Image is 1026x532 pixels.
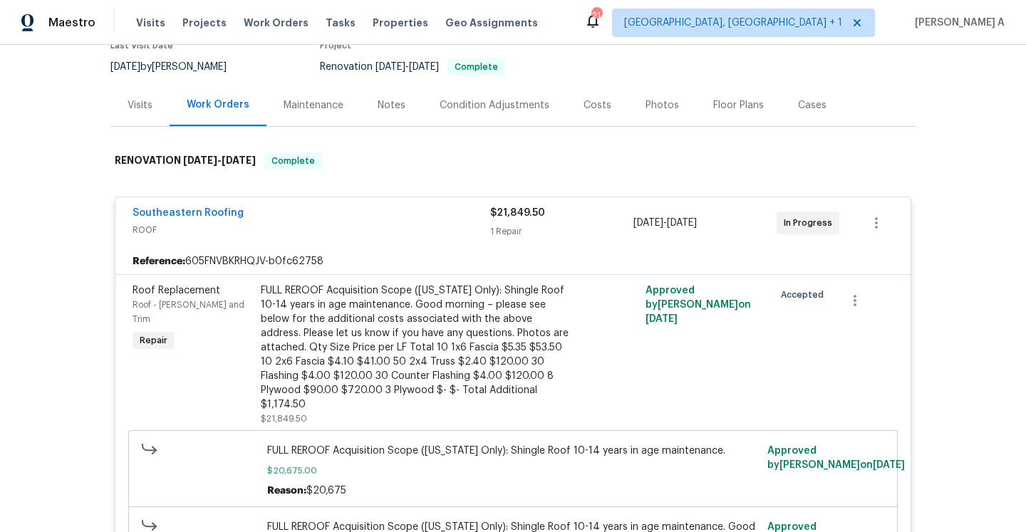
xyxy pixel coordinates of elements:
div: Floor Plans [713,98,764,113]
span: Approved by [PERSON_NAME] on [646,286,751,324]
span: Work Orders [244,16,309,30]
div: Maintenance [284,98,343,113]
span: In Progress [784,216,838,230]
div: 1 Repair [490,224,633,239]
span: Renovation [320,62,505,72]
div: 605FNVBKRHQJV-b0fc62758 [115,249,911,274]
b: Reference: [133,254,185,268]
span: [DATE] [646,314,678,324]
span: Projects [182,16,227,30]
span: [DATE] [667,218,697,228]
span: $20,675 [306,486,346,496]
div: FULL REROOF Acquisition Scope ([US_STATE] Only): Shingle Roof 10-14 years in age maintenance. Goo... [261,283,573,412]
span: [DATE] [873,460,905,470]
span: [DATE] [110,62,140,72]
span: - [375,62,439,72]
div: RENOVATION [DATE]-[DATE]Complete [110,138,916,184]
span: Last Visit Date [110,41,173,50]
span: [GEOGRAPHIC_DATA], [GEOGRAPHIC_DATA] + 1 [624,16,842,30]
span: Roof Replacement [133,286,220,296]
span: Project [320,41,351,50]
span: Geo Assignments [445,16,538,30]
span: Visits [136,16,165,30]
span: - [633,216,697,230]
span: Reason: [267,486,306,496]
div: Cases [798,98,826,113]
span: Maestro [48,16,95,30]
span: - [183,155,256,165]
div: 21 [591,9,601,23]
span: Roof - [PERSON_NAME] and Trim [133,301,244,323]
div: by [PERSON_NAME] [110,58,244,75]
div: Visits [128,98,152,113]
span: Tasks [326,18,356,28]
span: [DATE] [409,62,439,72]
div: Notes [378,98,405,113]
span: [DATE] [222,155,256,165]
div: Work Orders [187,98,249,112]
span: Approved by [PERSON_NAME] on [767,446,905,470]
span: [DATE] [633,218,663,228]
h6: RENOVATION [115,152,256,169]
div: Costs [584,98,611,113]
span: Properties [373,16,428,30]
div: Photos [646,98,679,113]
span: [DATE] [183,155,217,165]
a: Southeastern Roofing [133,208,244,218]
span: Repair [134,333,173,348]
span: $20,675.00 [267,464,760,478]
span: Accepted [781,288,829,302]
span: Complete [449,63,504,71]
span: Complete [266,154,321,168]
span: ROOF [133,223,490,237]
div: Condition Adjustments [440,98,549,113]
span: FULL REROOF Acquisition Scope ([US_STATE] Only): Shingle Roof 10-14 years in age maintenance. [267,444,760,458]
span: [DATE] [375,62,405,72]
span: $21,849.50 [261,414,307,423]
span: [PERSON_NAME] A [909,16,1005,30]
span: $21,849.50 [490,208,545,218]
